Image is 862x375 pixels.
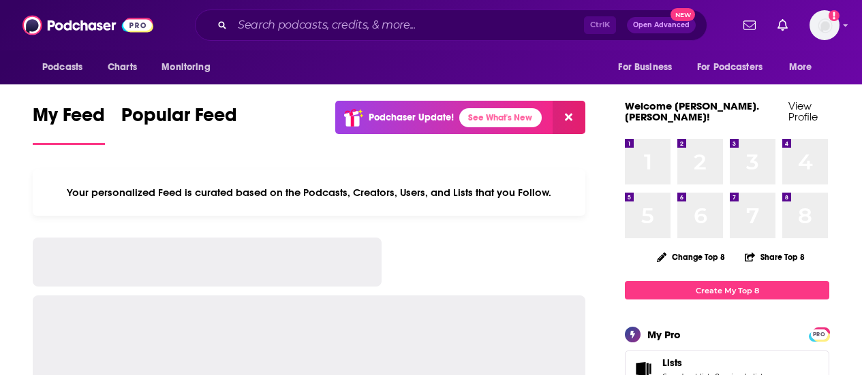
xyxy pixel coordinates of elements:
[627,17,696,33] button: Open AdvancedNew
[152,54,228,80] button: open menu
[33,103,105,145] a: My Feed
[459,108,542,127] a: See What's New
[108,58,137,77] span: Charts
[22,12,153,38] img: Podchaser - Follow, Share and Rate Podcasts
[662,357,682,369] span: Lists
[744,244,805,270] button: Share Top 8
[232,14,584,36] input: Search podcasts, credits, & more...
[738,14,761,37] a: Show notifications dropdown
[42,58,82,77] span: Podcasts
[369,112,454,123] p: Podchaser Update!
[584,16,616,34] span: Ctrl K
[662,357,767,369] a: Lists
[625,99,759,123] a: Welcome [PERSON_NAME].[PERSON_NAME]!
[811,329,827,339] a: PRO
[780,54,829,80] button: open menu
[161,58,210,77] span: Monitoring
[33,169,585,216] div: Your personalized Feed is curated based on the Podcasts, Creators, Users, and Lists that you Follow.
[625,281,829,299] a: Create My Top 8
[33,103,105,135] span: My Feed
[772,14,793,37] a: Show notifications dropdown
[688,54,782,80] button: open menu
[33,54,100,80] button: open menu
[810,10,840,40] img: User Profile
[697,58,763,77] span: For Podcasters
[609,54,689,80] button: open menu
[671,8,695,21] span: New
[810,10,840,40] button: Show profile menu
[811,329,827,340] span: PRO
[810,10,840,40] span: Logged in as hannah.bishop
[121,103,237,145] a: Popular Feed
[829,10,840,21] svg: Add a profile image
[788,99,818,123] a: View Profile
[195,10,707,41] div: Search podcasts, credits, & more...
[789,58,812,77] span: More
[121,103,237,135] span: Popular Feed
[649,248,733,265] button: Change Top 8
[647,328,681,341] div: My Pro
[633,22,690,29] span: Open Advanced
[99,54,145,80] a: Charts
[618,58,672,77] span: For Business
